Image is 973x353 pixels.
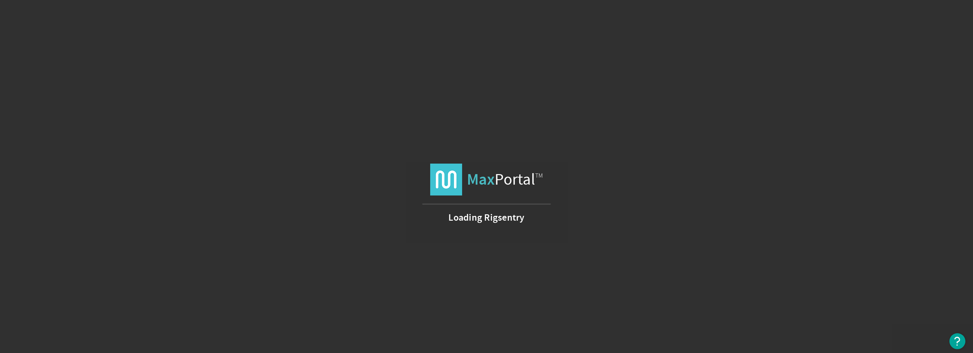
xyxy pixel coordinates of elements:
[467,169,495,190] strong: Max
[430,164,462,195] img: logo
[949,333,965,349] button: Open Resource Center
[467,164,543,195] span: Portal
[535,172,543,180] span: TM
[448,214,524,221] strong: Loading Rigsentry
